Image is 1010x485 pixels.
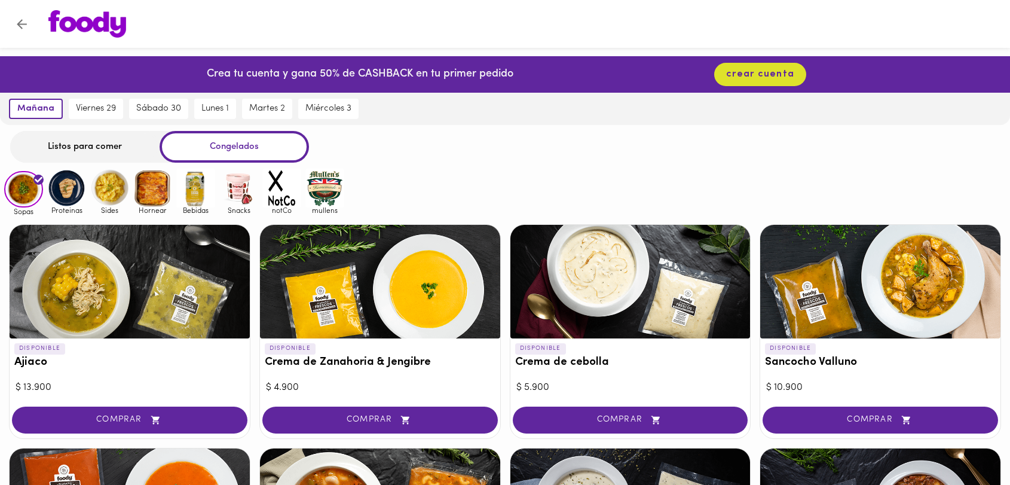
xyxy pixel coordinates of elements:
div: Crema de cebolla [510,225,751,338]
span: Hornear [133,206,172,214]
span: crear cuenta [726,69,794,80]
button: sábado 30 [129,99,188,119]
div: Listos para comer [10,131,160,163]
div: $ 10.900 [766,381,994,395]
button: lunes 1 [194,99,236,119]
span: Proteinas [47,206,86,214]
span: Sides [90,206,129,214]
span: viernes 29 [76,103,116,114]
h3: Crema de Zanahoria & Jengibre [265,356,495,369]
span: COMPRAR [778,415,983,425]
div: Ajiaco [10,225,250,338]
button: martes 2 [242,99,292,119]
button: viernes 29 [69,99,123,119]
button: crear cuenta [714,63,806,86]
button: Volver [7,10,36,39]
span: COMPRAR [528,415,733,425]
span: sábado 30 [136,103,181,114]
p: DISPONIBLE [515,343,566,354]
span: lunes 1 [201,103,229,114]
button: miércoles 3 [298,99,359,119]
button: COMPRAR [763,407,998,434]
span: Bebidas [176,206,215,214]
img: Hornear [133,169,172,208]
img: Sides [90,169,129,208]
img: logo.png [48,10,126,38]
div: Crema de Zanahoria & Jengibre [260,225,500,338]
img: Snacks [219,169,258,208]
span: Sopas [4,208,43,215]
span: mullens [305,206,344,214]
p: DISPONIBLE [765,343,816,354]
span: notCo [262,206,301,214]
p: DISPONIBLE [265,343,316,354]
span: mañana [17,103,54,114]
button: COMPRAR [262,407,498,434]
div: $ 4.900 [266,381,494,395]
h3: Ajiaco [14,356,245,369]
p: Crea tu cuenta y gana 50% de CASHBACK en tu primer pedido [207,67,513,83]
span: COMPRAR [27,415,232,425]
img: Bebidas [176,169,215,208]
img: Sopas [4,171,43,208]
span: COMPRAR [277,415,483,425]
span: miércoles 3 [305,103,351,114]
p: DISPONIBLE [14,343,65,354]
span: Snacks [219,206,258,214]
div: $ 13.900 [16,381,244,395]
button: COMPRAR [12,407,247,434]
div: Sancocho Valluno [760,225,1000,338]
img: mullens [305,169,344,208]
iframe: Messagebird Livechat Widget [941,416,998,473]
span: martes 2 [249,103,285,114]
h3: Sancocho Valluno [765,356,996,369]
button: COMPRAR [513,407,748,434]
img: Proteinas [47,169,86,208]
img: notCo [262,169,301,208]
div: $ 5.900 [516,381,745,395]
button: mañana [9,99,63,119]
h3: Crema de cebolla [515,356,746,369]
div: Congelados [160,131,309,163]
